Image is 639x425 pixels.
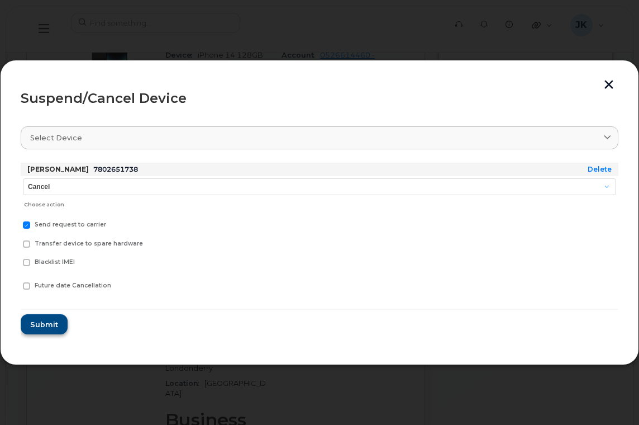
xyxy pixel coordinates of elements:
span: Send request to carrier [35,221,106,228]
div: Choose action [24,196,616,209]
a: Delete [588,165,612,173]
div: Suspend/Cancel Device [21,92,618,105]
strong: [PERSON_NAME] [27,165,89,173]
span: Submit [30,319,58,330]
span: 7802651738 [93,165,138,173]
a: Select device [21,126,618,149]
span: Future date Cancellation [35,282,111,289]
span: Transfer device to spare hardware [35,240,143,247]
span: Blacklist IMEI [35,258,75,266]
span: Select device [30,133,82,143]
button: Submit [21,314,68,334]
